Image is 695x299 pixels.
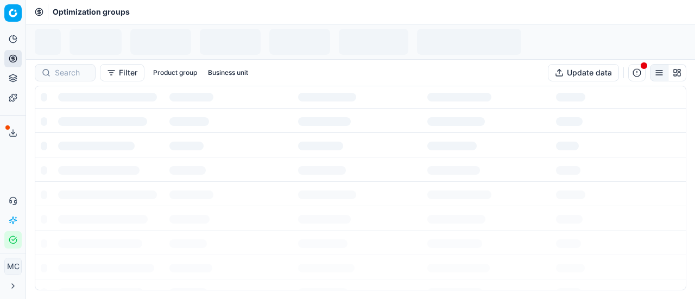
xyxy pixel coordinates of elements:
[548,64,619,81] button: Update data
[5,258,21,275] span: MC
[4,258,22,275] button: MC
[204,66,252,79] button: Business unit
[100,64,144,81] button: Filter
[53,7,130,17] nav: breadcrumb
[53,7,130,17] span: Optimization groups
[149,66,201,79] button: Product group
[55,67,89,78] input: Search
